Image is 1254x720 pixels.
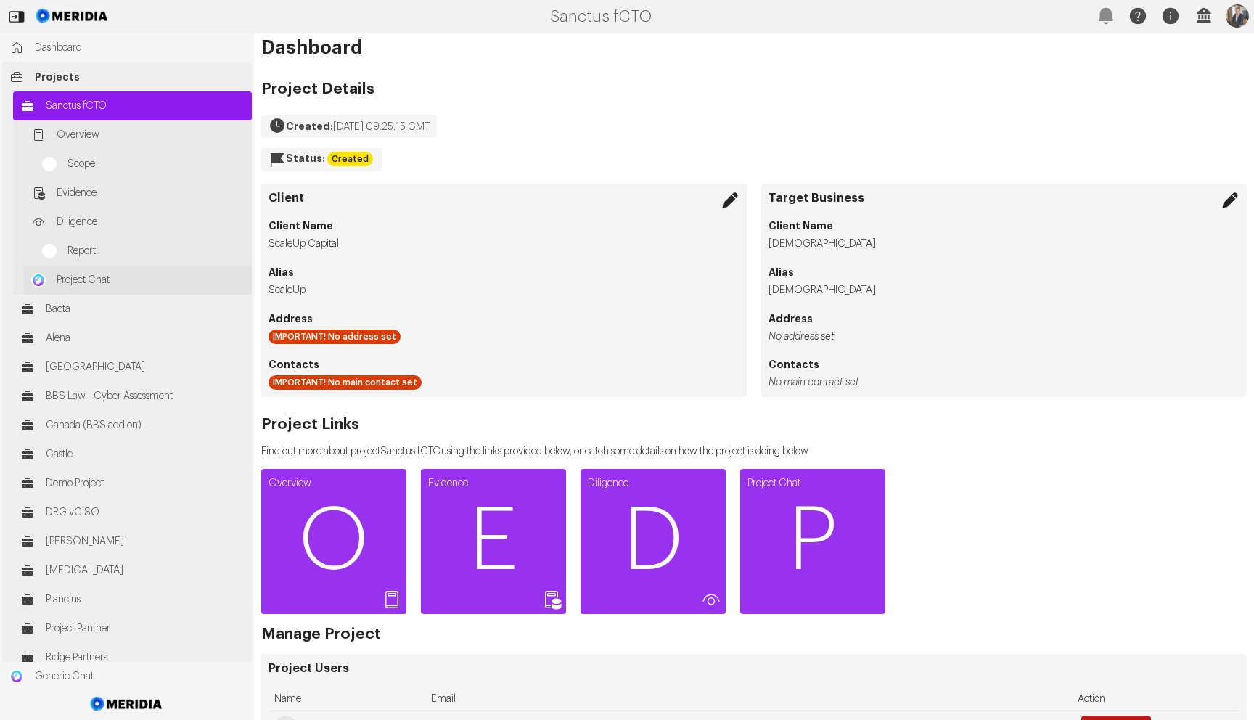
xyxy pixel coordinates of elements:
a: OverviewO [261,469,406,614]
div: Email [431,687,1066,711]
a: Projects [2,62,252,91]
span: Projects [35,70,245,84]
h1: Dashboard [261,41,1247,55]
span: Evidence [57,186,245,200]
a: [PERSON_NAME] [13,527,252,556]
img: Project Chat [31,273,46,287]
span: Plancius [46,592,245,607]
span: D [581,498,726,585]
h4: Alias [269,265,739,279]
a: Project ChatP [740,469,885,614]
a: Report [35,237,252,266]
a: Project Panther [13,614,252,643]
div: IMPORTANT! No address set [269,330,401,344]
div: Name [274,687,419,711]
a: Project ChatProject Chat [24,266,252,295]
span: Ridge Partners [46,650,245,665]
h4: Address [269,311,739,326]
li: [DEMOGRAPHIC_DATA] [769,283,1239,298]
i: No main contact set [769,377,859,388]
a: [GEOGRAPHIC_DATA] [13,353,252,382]
a: EvidenceE [421,469,566,614]
span: Generic Chat [35,669,245,684]
a: DiligenceD [581,469,726,614]
span: Project Panther [46,621,245,636]
span: DRG vCISO [46,505,245,520]
h4: Client Name [769,218,1239,233]
li: [DEMOGRAPHIC_DATA] [769,237,1239,251]
img: Meridia Logo [88,688,165,720]
span: BBS Law - Cyber Assessment [46,389,245,404]
span: Diligence [57,215,245,229]
h4: Alias [769,265,1239,279]
span: O [261,498,406,585]
a: Canada (BBS add on) [13,411,252,440]
span: Canada (BBS add on) [46,418,245,433]
div: Created [327,152,373,166]
a: Overview [24,120,252,150]
span: [MEDICAL_DATA] [46,563,245,578]
a: [MEDICAL_DATA] [13,556,252,585]
strong: Status: [286,153,325,163]
a: Scope [35,150,252,179]
strong: Created: [286,121,333,131]
span: Bacta [46,302,245,316]
h3: Client [269,191,739,205]
span: Alena [46,331,245,345]
p: Find out more about project Sanctus fCTO using the links provided below, or catch some details on... [261,444,808,459]
span: Project Chat [57,273,245,287]
div: Action [1078,687,1234,711]
h4: Address [769,311,1239,326]
span: [DATE] 09:25:15 GMT [333,122,430,132]
h2: Project Links [261,417,808,432]
span: [PERSON_NAME] [46,534,245,549]
a: Alena [13,324,252,353]
h4: Contacts [769,357,1239,372]
a: Ridge Partners [13,643,252,672]
a: DRG vCISO [13,498,252,527]
h4: Client Name [269,218,739,233]
h3: Target Business [769,191,1239,205]
h3: Project Users [269,661,1239,676]
i: No address set [769,332,835,342]
li: ScaleUp [269,283,739,298]
a: Generic ChatGeneric Chat [2,662,252,691]
svg: Created On [269,117,286,134]
span: Dashboard [35,41,245,55]
h4: Contacts [269,357,739,372]
a: Demo Project [13,469,252,498]
span: Sanctus fCTO [46,99,245,113]
a: Dashboard [2,33,252,62]
li: ScaleUp Capital [269,237,739,251]
img: Generic Chat [9,669,24,684]
a: Evidence [24,179,252,208]
span: Report [67,244,245,258]
img: Profile Icon [1226,4,1249,28]
a: BBS Law - Cyber Assessment [13,382,252,411]
h2: Project Details [261,82,437,97]
a: Bacta [13,295,252,324]
a: Sanctus fCTO [13,91,252,120]
a: Plancius [13,585,252,614]
a: Diligence [24,208,252,237]
span: Overview [57,128,245,142]
span: Scope [67,157,245,171]
a: Castle [13,440,252,469]
div: IMPORTANT! No main contact set [269,375,422,390]
span: P [740,498,885,585]
span: Castle [46,447,245,462]
h2: Manage Project [261,627,381,642]
span: Demo Project [46,476,245,491]
span: [GEOGRAPHIC_DATA] [46,360,245,375]
span: E [421,498,566,585]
